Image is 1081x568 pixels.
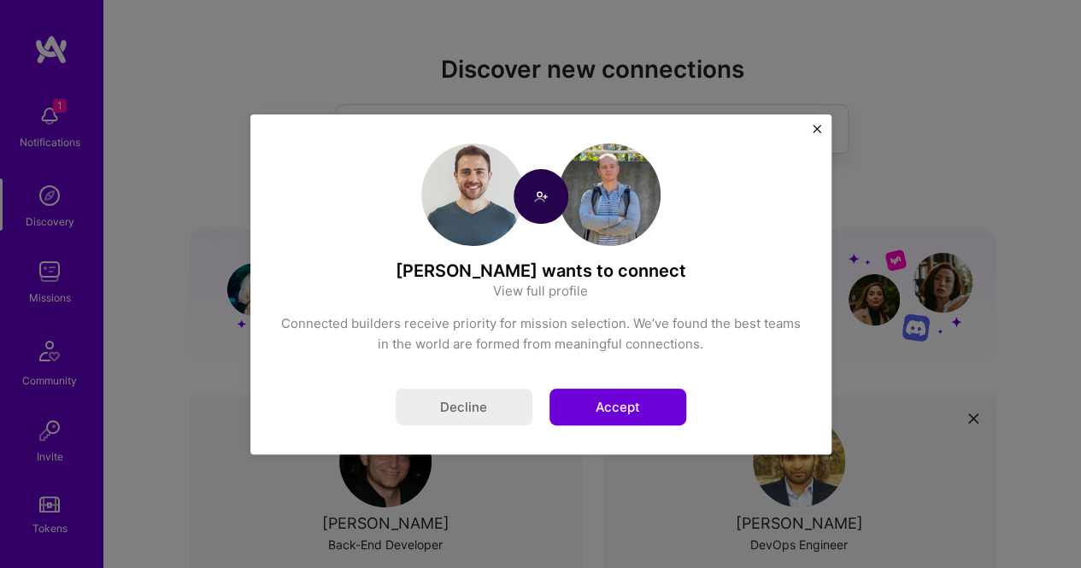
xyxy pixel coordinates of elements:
div: Connected builders receive priority for mission selection. We’ve found the best teams in the worl... [279,313,802,354]
button: Accept [549,389,686,425]
img: User Avatar [421,143,524,246]
a: View full profile [493,282,588,300]
h4: [PERSON_NAME] wants to connect [279,260,802,282]
button: Close [813,125,821,143]
img: Connect [514,169,568,224]
button: Decline [396,389,532,425]
img: User Avatar [558,143,661,246]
